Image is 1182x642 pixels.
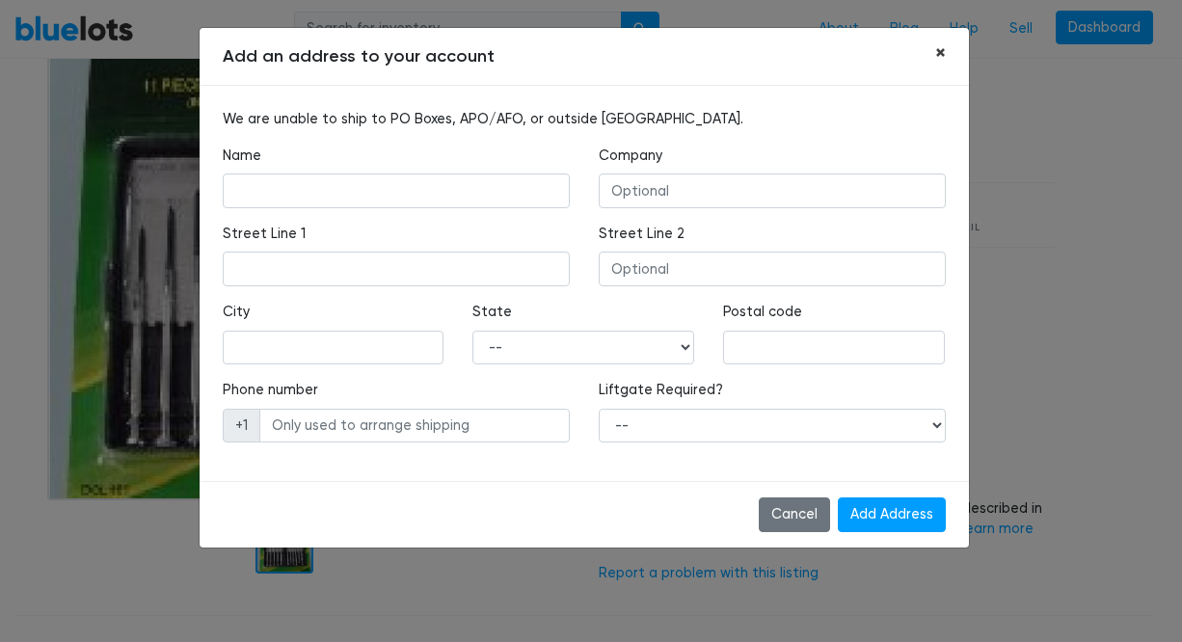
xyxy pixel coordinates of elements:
[723,302,802,323] label: Postal code
[223,146,261,167] label: Name
[599,252,946,286] input: Optional
[759,497,830,532] button: Cancel
[599,224,685,245] label: Street Line 2
[838,497,946,532] input: Add Address
[599,146,662,167] label: Company
[259,409,570,443] input: Only used to arrange shipping
[223,109,946,130] p: We are unable to ship to PO Boxes, APO/AFO, or outside [GEOGRAPHIC_DATA].
[599,174,946,208] input: Optional
[223,302,250,323] label: City
[935,40,946,66] span: ×
[223,380,318,401] label: Phone number
[223,224,306,245] label: Street Line 1
[223,409,260,443] span: +1
[223,43,495,69] h5: Add an address to your account
[920,28,961,80] button: Close
[472,302,512,323] label: State
[599,380,723,401] label: Liftgate Required?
